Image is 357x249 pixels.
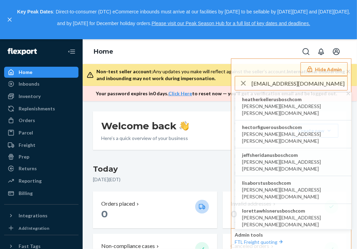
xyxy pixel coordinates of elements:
[19,129,33,136] div: Parcel
[4,103,78,114] a: Replenishments
[19,212,48,219] div: Integrations
[242,131,345,144] span: [PERSON_NAME][EMAIL_ADDRESS][PERSON_NAME][DOMAIN_NAME]
[88,42,119,62] ol: breadcrumbs
[93,176,347,183] p: [DATE] ( EDT )
[15,5,29,11] span: Chat
[6,16,13,23] button: close,
[235,239,284,245] a: FTL Freight quoting
[19,225,49,231] div: Add Integration
[4,127,78,138] a: Parcel
[4,224,78,232] a: Add Integration
[96,90,337,97] p: Your password expires in 0 days . to reset now — you'll get a verification email and be logged out.
[19,105,55,112] div: Replenishments
[101,200,135,208] p: Orders placed
[19,142,35,149] div: Freight
[4,91,78,102] a: Inventory
[4,67,78,78] a: Home
[242,124,345,131] span: hectorfiguerousboschcom
[179,121,189,131] img: hand-wave emoji
[101,208,108,220] span: 0
[242,186,345,200] span: [PERSON_NAME][EMAIL_ADDRESS][PERSON_NAME][DOMAIN_NAME]
[299,45,313,58] button: Open Search Box
[314,45,328,58] button: Open notifications
[101,120,189,132] h1: Welcome back
[4,115,78,126] a: Orders
[19,93,41,100] div: Inventory
[19,69,32,76] div: Home
[242,103,345,117] span: [PERSON_NAME][EMAIL_ADDRESS][PERSON_NAME][DOMAIN_NAME]
[329,45,343,58] button: Open account menu
[301,62,348,76] button: Hide Admin
[4,151,78,162] a: Prep
[223,192,347,228] button: Invalid addresses 0
[19,80,40,87] div: Inbounds
[65,45,78,58] button: Close Navigation
[93,192,217,228] button: Orders placed 0
[4,78,78,89] a: Inbounds
[151,21,310,26] a: Please visit our Peak Season Hub for a full list of key dates and deadlines.
[242,207,345,214] span: lorettawhisnerusboschcom
[235,231,348,238] p: Admin tools
[242,159,345,172] span: [PERSON_NAME][EMAIL_ADDRESS][PERSON_NAME][DOMAIN_NAME]
[4,188,78,199] a: Billing
[17,9,53,14] strong: Key Peak Dates
[4,210,78,221] button: Integrations
[19,117,35,124] div: Orders
[4,175,78,186] a: Reporting
[8,48,37,55] img: Flexport logo
[19,165,37,172] div: Returns
[101,135,189,142] p: Here’s a quick overview of your business
[242,152,345,159] span: jeffsheridanusboschcom
[94,48,113,55] a: Home
[19,177,42,184] div: Reporting
[242,214,345,228] span: [PERSON_NAME][EMAIL_ADDRESS][PERSON_NAME][DOMAIN_NAME]
[17,6,351,29] p: : Direct-to-consumer (DTC) eCommerce inbounds must arrive at our facilities by [DATE] to be sella...
[96,68,153,74] span: Non-test seller account:
[242,180,345,186] span: lisaborstusboschcom
[96,68,346,82] div: Any updates you make will reflect against the seller's account.
[168,90,192,96] a: Click Here
[19,190,33,197] div: Billing
[242,96,345,103] span: heatherkellerusboschcom
[4,163,78,174] a: Returns
[19,153,29,160] div: Prep
[252,76,347,90] input: Search or paste seller ID
[4,140,78,151] a: Freight
[93,164,347,175] h3: Today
